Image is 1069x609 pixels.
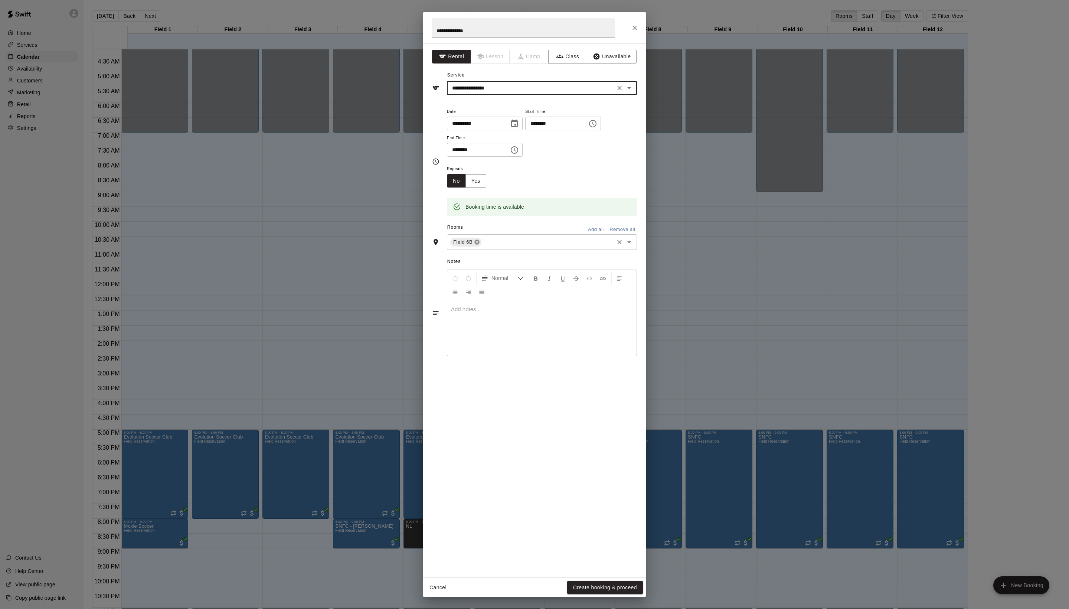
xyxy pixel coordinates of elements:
[432,84,439,92] svg: Service
[449,285,461,298] button: Center Align
[432,309,439,317] svg: Notes
[584,224,608,235] button: Add all
[447,174,466,188] button: No
[596,271,609,285] button: Insert Link
[432,158,439,165] svg: Timing
[613,271,626,285] button: Left Align
[471,50,510,63] span: Lessons must be created in the Services page first
[465,200,524,214] div: Booking time is available
[462,285,475,298] button: Right Align
[447,107,523,117] span: Date
[447,133,523,143] span: End Time
[624,237,634,247] button: Open
[583,271,596,285] button: Insert Code
[475,285,488,298] button: Justify Align
[624,83,634,93] button: Open
[447,72,465,78] span: Service
[491,274,517,282] span: Normal
[585,116,600,131] button: Choose time, selected time is 8:00 PM
[614,237,625,247] button: Clear
[450,238,475,246] span: Field 6B
[462,271,475,285] button: Redo
[432,50,471,63] button: Rental
[449,271,461,285] button: Undo
[628,21,641,35] button: Close
[525,107,601,117] span: Start Time
[510,50,549,63] span: Camps can only be created in the Services page
[447,174,486,188] div: outlined button group
[447,164,492,174] span: Repeats
[426,581,450,595] button: Cancel
[450,238,481,247] div: Field 6B
[447,256,637,268] span: Notes
[614,83,625,93] button: Clear
[548,50,587,63] button: Class
[543,271,556,285] button: Format Italics
[570,271,582,285] button: Format Strikethrough
[507,116,522,131] button: Choose date, selected date is Aug 19, 2025
[432,238,439,246] svg: Rooms
[567,581,643,595] button: Create booking & proceed
[530,271,542,285] button: Format Bold
[465,174,486,188] button: Yes
[587,50,637,63] button: Unavailable
[447,225,463,230] span: Rooms
[507,143,522,157] button: Choose time, selected time is 9:00 PM
[608,224,637,235] button: Remove all
[556,271,569,285] button: Format Underline
[478,271,526,285] button: Formatting Options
